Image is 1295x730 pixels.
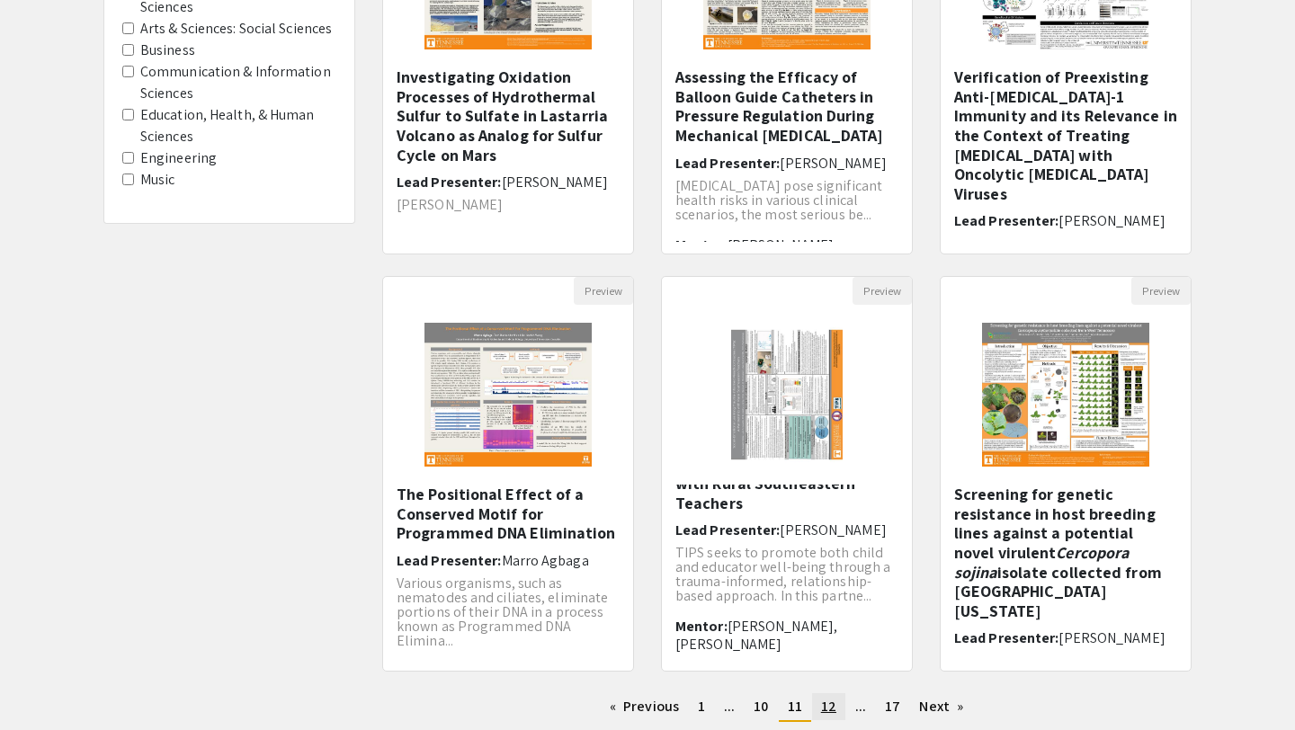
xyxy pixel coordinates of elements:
[675,176,882,224] span: [MEDICAL_DATA] pose significant health risks in various clinical scenarios, the most serious be...
[954,212,1177,229] h6: Lead Presenter:
[675,155,898,172] h6: Lead Presenter:
[406,305,611,485] img: <p>The Positional Effect of a Conserved Motif for Programmed DNA Elimination</p>
[853,277,912,305] button: Preview
[675,546,898,603] p: TIPS seeks to promote both child and educator well-being through a trauma-informed, relationship-...
[724,697,735,716] span: ...
[964,305,1168,485] img: <p>Screening for genetic resistance in host breeding lines against a potential novel virulent <em...
[397,174,620,191] h6: Lead Presenter:
[502,551,589,570] span: Marro Agbaga
[397,576,620,648] p: Various organisms, such as nematodes and ciliates, eliminate portions of their DNA in a process k...
[675,617,837,653] span: [PERSON_NAME], [PERSON_NAME]
[397,552,620,569] h6: Lead Presenter:
[885,697,900,716] span: 17
[954,67,1177,203] h5: Verification of Preexisting Anti-[MEDICAL_DATA]-1 Immunity and its Relevance in the Context of Tr...
[954,485,1177,620] h5: Screening for genetic resistance in host breeding lines against a potential novel virulent isolat...
[698,697,705,716] span: 1
[713,305,861,485] img: <p>Social-Emotional Learning Trauma-Informed Preschool Studies (TIPS): A Partnership with Rural S...
[788,697,802,716] span: 11
[502,173,608,191] span: [PERSON_NAME]
[661,276,913,672] div: Open Presentation <p>Social-Emotional Learning Trauma-Informed Preschool Studies (TIPS): A Partne...
[140,104,336,147] label: Education, Health, & Human Sciences
[13,649,76,717] iframe: Chat
[910,693,972,720] a: Next page
[140,61,336,104] label: Communication & Information Sciences
[855,697,866,716] span: ...
[1058,211,1165,230] span: [PERSON_NAME]
[675,617,728,636] span: Mentor:
[397,67,620,165] h5: Investigating Oxidation Processes of Hydrothermal Sulfur to Sulfate in Lastarria Volcano as Analo...
[940,276,1192,672] div: Open Presentation <p>Screening for genetic resistance in host breeding lines against a potential ...
[780,521,886,539] span: [PERSON_NAME]
[1058,628,1165,647] span: [PERSON_NAME]
[954,542,1129,583] em: Cercopora sojina
[140,40,195,61] label: Business
[821,697,836,716] span: 12
[780,154,886,173] span: [PERSON_NAME]
[382,693,1192,722] ul: Pagination
[382,276,634,672] div: Open Presentation <p>The Positional Effect of a Conserved Motif for Programmed DNA Elimination</p>
[675,415,898,512] h5: Social-Emotional Learning Trauma-Informed Preschool Studies (TIPS): A Partnership with Rural Sout...
[140,169,175,191] label: Music
[728,236,834,254] span: [PERSON_NAME]
[140,18,332,40] label: Arts & Sciences: Social Sciences
[954,629,1177,646] h6: Lead Presenter:
[754,697,768,716] span: 10
[397,485,620,543] h5: The Positional Effect of a Conserved Motif for Programmed DNA Elimination
[601,693,688,720] a: Previous page
[574,277,633,305] button: Preview
[397,198,620,212] p: [PERSON_NAME]
[675,236,728,254] span: Mentor:
[675,67,898,145] h5: Assessing the Efficacy of Balloon Guide Catheters in Pressure Regulation During Mechanical [MEDIC...
[1131,277,1191,305] button: Preview
[675,521,898,539] h6: Lead Presenter:
[140,147,217,169] label: Engineering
